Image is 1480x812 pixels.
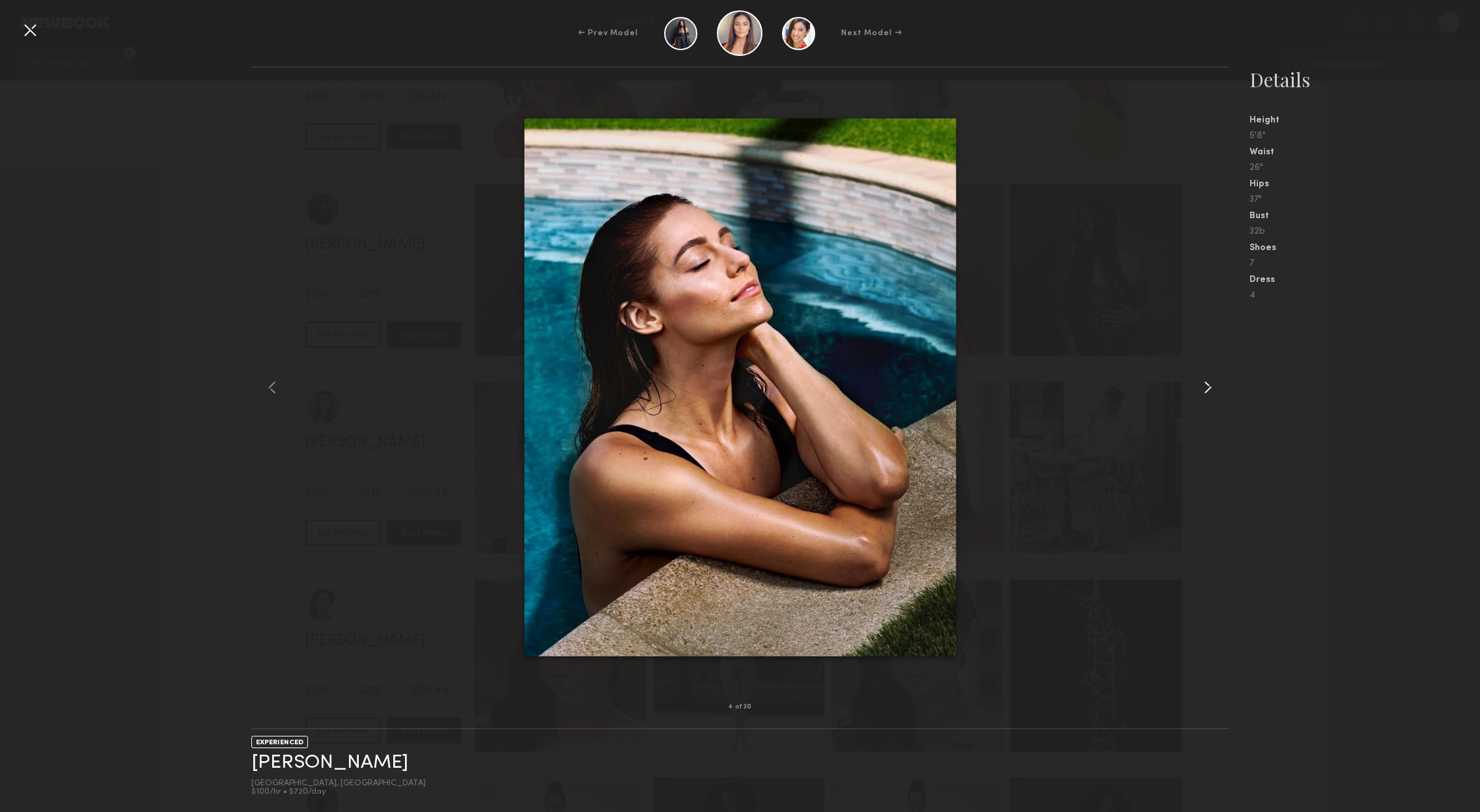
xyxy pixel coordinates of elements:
div: Shoes [1250,244,1480,253]
a: [PERSON_NAME] [251,753,408,773]
div: 4 of 30 [728,704,752,710]
div: 32b [1250,227,1480,236]
div: Dress [1250,275,1480,285]
div: ← Prev Model [578,27,638,39]
div: 26" [1250,163,1480,173]
div: Height [1250,116,1480,125]
div: 5'8" [1250,132,1480,141]
div: EXPERIENCED [251,736,308,748]
div: 4 [1250,291,1480,300]
div: Bust [1250,212,1480,221]
div: Details [1250,66,1480,92]
div: 7 [1250,259,1480,268]
div: [GEOGRAPHIC_DATA], [GEOGRAPHIC_DATA] [251,779,426,788]
div: Hips [1250,180,1480,189]
div: 37" [1250,195,1480,204]
div: $100/hr • $720/day [251,788,426,796]
div: Waist [1250,148,1480,157]
div: Next Model → [841,27,902,39]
